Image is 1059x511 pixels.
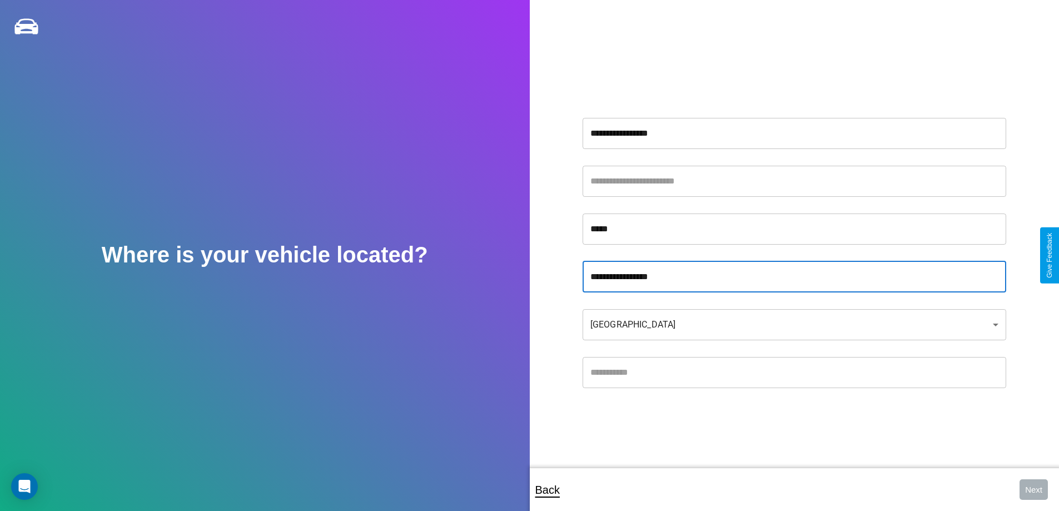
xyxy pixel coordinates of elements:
[1020,479,1048,500] button: Next
[102,242,428,267] h2: Where is your vehicle located?
[1046,233,1053,278] div: Give Feedback
[535,480,560,500] p: Back
[583,309,1006,340] div: [GEOGRAPHIC_DATA]
[11,473,38,500] div: Open Intercom Messenger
